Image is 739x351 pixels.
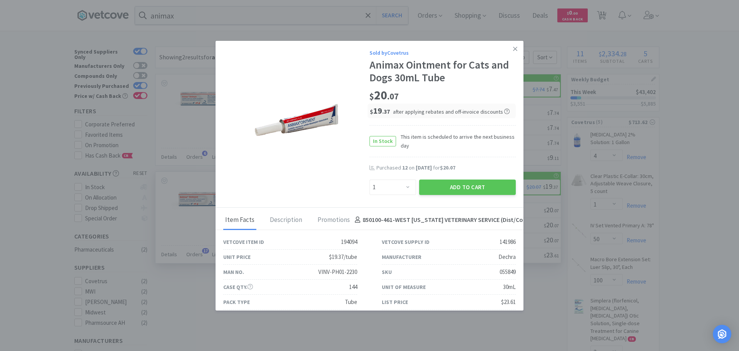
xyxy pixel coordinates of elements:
[416,164,432,171] span: [DATE]
[369,87,399,103] span: 20
[419,180,516,195] button: Add to Cart
[402,164,408,171] span: 12
[382,283,426,291] div: Unit of Measure
[370,108,373,115] span: $
[382,298,408,306] div: List Price
[387,91,399,102] span: . 07
[376,164,516,172] div: Purchased on for
[440,164,455,171] span: $20.07
[316,211,352,230] div: Promotions
[369,59,516,84] div: Animax Ointment for Cats and Dogs 30mL Tube
[713,325,731,343] div: Open Intercom Messenger
[352,215,534,225] h4: 850100-461 - WEST [US_STATE] VETERINARY SERVICE (Dist/Comp)
[223,268,244,276] div: Man No.
[349,282,357,292] div: 144
[369,49,516,57] div: Sold by Covetrus
[248,100,344,143] img: f6408cd5e8654d4480172e26071adb52_141986.png
[382,108,390,115] span: . 37
[503,282,516,292] div: 30mL
[341,237,357,247] div: 194094
[370,136,396,146] span: In Stock
[393,108,510,115] span: after applying rebates and off-invoice discounts
[500,237,516,247] div: 141986
[223,238,264,246] div: Vetcove Item ID
[223,283,253,291] div: Case Qty.
[396,133,516,150] span: This item is scheduled to arrive the next business day
[382,253,421,261] div: Manufacturer
[498,252,516,262] div: Dechra
[268,211,304,230] div: Description
[500,267,516,277] div: 055849
[370,105,390,116] span: 19
[223,253,251,261] div: Unit Price
[369,91,374,102] span: $
[382,238,430,246] div: Vetcove Supply ID
[345,297,357,307] div: Tube
[382,268,392,276] div: SKU
[223,211,256,230] div: Item Facts
[329,252,357,262] div: $19.37/tube
[318,267,357,277] div: VINV-PH01-2230
[501,297,516,307] div: $23.61
[223,298,250,306] div: Pack Type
